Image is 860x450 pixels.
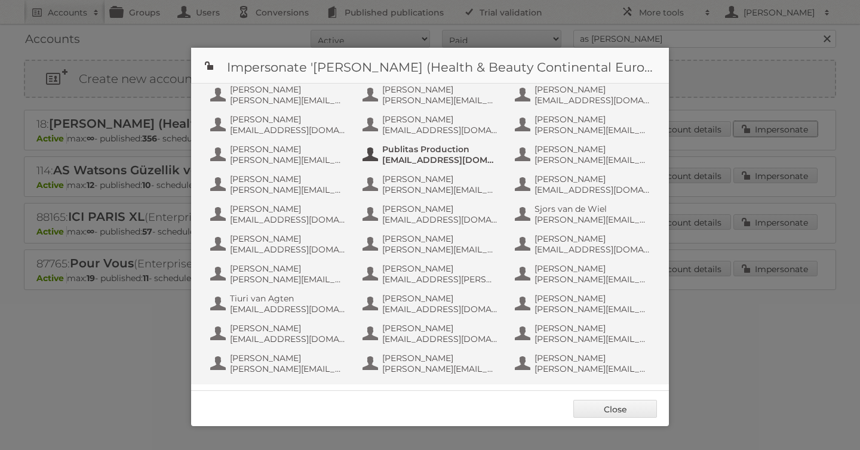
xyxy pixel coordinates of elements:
span: [PERSON_NAME] [535,233,650,244]
span: [PERSON_NAME][EMAIL_ADDRESS][DOMAIN_NAME] [382,244,498,255]
span: [PERSON_NAME] [535,323,650,334]
span: [PERSON_NAME][EMAIL_ADDRESS][DOMAIN_NAME] [382,363,498,374]
button: [PERSON_NAME] [PERSON_NAME][EMAIL_ADDRESS][DOMAIN_NAME] [514,352,654,375]
span: [PERSON_NAME] [382,204,498,214]
button: [PERSON_NAME] [EMAIL_ADDRESS][DOMAIN_NAME] [361,113,502,137]
span: [PERSON_NAME] [382,114,498,125]
span: [PERSON_NAME] [382,293,498,304]
span: [PERSON_NAME][EMAIL_ADDRESS][DOMAIN_NAME] [230,274,346,285]
span: [PERSON_NAME] [230,84,346,95]
span: [PERSON_NAME] [230,204,346,214]
button: Publitas Production [EMAIL_ADDRESS][DOMAIN_NAME] [361,143,502,167]
button: Sjors van de Wiel [PERSON_NAME][EMAIL_ADDRESS][DOMAIN_NAME] [514,202,654,226]
span: [EMAIL_ADDRESS][DOMAIN_NAME] [382,155,498,165]
span: Sjors van de Wiel [535,204,650,214]
button: Tiuri van Agten [EMAIL_ADDRESS][DOMAIN_NAME] [209,292,349,316]
span: [PERSON_NAME][EMAIL_ADDRESS][DOMAIN_NAME] [382,95,498,106]
span: [PERSON_NAME][EMAIL_ADDRESS][DOMAIN_NAME] [382,184,498,195]
span: [PERSON_NAME] [535,114,650,125]
button: [PERSON_NAME] [PERSON_NAME][EMAIL_ADDRESS][DOMAIN_NAME] [209,83,349,107]
span: [PERSON_NAME] [230,233,346,244]
button: [PERSON_NAME] [EMAIL_ADDRESS][DOMAIN_NAME] [209,113,349,137]
span: [PERSON_NAME] [382,174,498,184]
span: [EMAIL_ADDRESS][DOMAIN_NAME] [230,304,346,315]
button: [PERSON_NAME] [PERSON_NAME][EMAIL_ADDRESS][DOMAIN_NAME] [209,262,349,286]
span: [EMAIL_ADDRESS][DOMAIN_NAME] [230,125,346,135]
button: [PERSON_NAME] [EMAIL_ADDRESS][DOMAIN_NAME] [209,322,349,346]
button: [PERSON_NAME] [PERSON_NAME][EMAIL_ADDRESS][DOMAIN_NAME] [514,262,654,286]
h1: Impersonate '[PERSON_NAME] (Health & Beauty Continental Europe) B.V.' [191,48,669,84]
span: [PERSON_NAME] [535,293,650,304]
button: [PERSON_NAME] [PERSON_NAME][EMAIL_ADDRESS][DOMAIN_NAME] [361,352,502,375]
span: [PERSON_NAME] [382,263,498,274]
a: Close [573,400,657,418]
button: [PERSON_NAME] [EMAIL_ADDRESS][DOMAIN_NAME] [361,202,502,226]
button: [PERSON_NAME] [PERSON_NAME][EMAIL_ADDRESS][DOMAIN_NAME] [514,113,654,137]
span: [PERSON_NAME][EMAIL_ADDRESS][DOMAIN_NAME] [535,274,650,285]
span: [PERSON_NAME] [230,323,346,334]
span: [PERSON_NAME] [382,353,498,363]
button: [PERSON_NAME] [EMAIL_ADDRESS][PERSON_NAME][DOMAIN_NAME] [361,262,502,286]
button: [PERSON_NAME] [EMAIL_ADDRESS][DOMAIN_NAME] [514,83,654,107]
span: [EMAIL_ADDRESS][PERSON_NAME][DOMAIN_NAME] [382,274,498,285]
button: [PERSON_NAME] [PERSON_NAME][EMAIL_ADDRESS][DOMAIN_NAME] [514,292,654,316]
button: [PERSON_NAME] [EMAIL_ADDRESS][DOMAIN_NAME] [514,172,654,196]
button: [PERSON_NAME] [PERSON_NAME][EMAIL_ADDRESS][DOMAIN_NAME] [514,143,654,167]
button: [PERSON_NAME] [PERSON_NAME][EMAIL_ADDRESS][DOMAIN_NAME] [209,143,349,167]
span: Publitas Production [382,144,498,155]
button: [PERSON_NAME] [PERSON_NAME][EMAIL_ADDRESS][DOMAIN_NAME] [361,83,502,107]
span: [PERSON_NAME] [535,174,650,184]
button: [PERSON_NAME] [PERSON_NAME][EMAIL_ADDRESS][DOMAIN_NAME] [361,232,502,256]
span: [PERSON_NAME] [230,144,346,155]
span: [EMAIL_ADDRESS][DOMAIN_NAME] [382,125,498,135]
span: [PERSON_NAME][EMAIL_ADDRESS][DOMAIN_NAME] [230,155,346,165]
span: [PERSON_NAME][EMAIL_ADDRESS][DOMAIN_NAME] [535,214,650,225]
span: [PERSON_NAME][EMAIL_ADDRESS][DOMAIN_NAME] [535,363,650,374]
span: [EMAIL_ADDRESS][DOMAIN_NAME] [535,184,650,195]
span: [PERSON_NAME] [382,84,498,95]
span: [EMAIL_ADDRESS][DOMAIN_NAME] [382,334,498,344]
span: Tiuri van Agten [230,293,346,304]
button: [PERSON_NAME] [EMAIL_ADDRESS][DOMAIN_NAME] [361,322,502,346]
span: [PERSON_NAME][EMAIL_ADDRESS][DOMAIN_NAME] [535,125,650,135]
span: [PERSON_NAME][EMAIL_ADDRESS][DOMAIN_NAME] [535,304,650,315]
span: [EMAIL_ADDRESS][DOMAIN_NAME] [230,334,346,344]
span: [PERSON_NAME] [535,353,650,363]
span: [PERSON_NAME] [382,233,498,244]
button: [PERSON_NAME] [PERSON_NAME][EMAIL_ADDRESS][DOMAIN_NAME] [514,322,654,346]
span: [EMAIL_ADDRESS][DOMAIN_NAME] [382,214,498,225]
span: [EMAIL_ADDRESS][DOMAIN_NAME] [535,244,650,255]
button: [PERSON_NAME] [EMAIL_ADDRESS][DOMAIN_NAME] [209,232,349,256]
span: [EMAIL_ADDRESS][DOMAIN_NAME] [535,95,650,106]
button: [PERSON_NAME] [EMAIL_ADDRESS][DOMAIN_NAME] [361,292,502,316]
span: [PERSON_NAME] [230,174,346,184]
span: [PERSON_NAME][EMAIL_ADDRESS][DOMAIN_NAME] [230,95,346,106]
span: [EMAIL_ADDRESS][DOMAIN_NAME] [382,304,498,315]
span: [EMAIL_ADDRESS][DOMAIN_NAME] [230,244,346,255]
span: [PERSON_NAME][EMAIL_ADDRESS][DOMAIN_NAME] [230,184,346,195]
span: [PERSON_NAME] [535,144,650,155]
span: [PERSON_NAME] [230,353,346,363]
button: [PERSON_NAME] [PERSON_NAME][EMAIL_ADDRESS][DOMAIN_NAME] [361,172,502,196]
button: [PERSON_NAME] [PERSON_NAME][EMAIL_ADDRESS][DOMAIN_NAME] [209,352,349,375]
button: [PERSON_NAME] [EMAIL_ADDRESS][DOMAIN_NAME] [514,232,654,256]
button: [PERSON_NAME] [EMAIL_ADDRESS][DOMAIN_NAME] [209,202,349,226]
button: [PERSON_NAME] [PERSON_NAME][EMAIL_ADDRESS][DOMAIN_NAME] [209,172,349,196]
span: [PERSON_NAME] [230,263,346,274]
span: [PERSON_NAME][EMAIL_ADDRESS][DOMAIN_NAME] [230,363,346,374]
span: [PERSON_NAME] [230,114,346,125]
span: [PERSON_NAME][EMAIL_ADDRESS][DOMAIN_NAME] [535,155,650,165]
span: [EMAIL_ADDRESS][DOMAIN_NAME] [230,214,346,225]
span: [PERSON_NAME] [535,84,650,95]
span: [PERSON_NAME][EMAIL_ADDRESS][DOMAIN_NAME] [535,334,650,344]
span: [PERSON_NAME] [535,263,650,274]
span: [PERSON_NAME] [382,323,498,334]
